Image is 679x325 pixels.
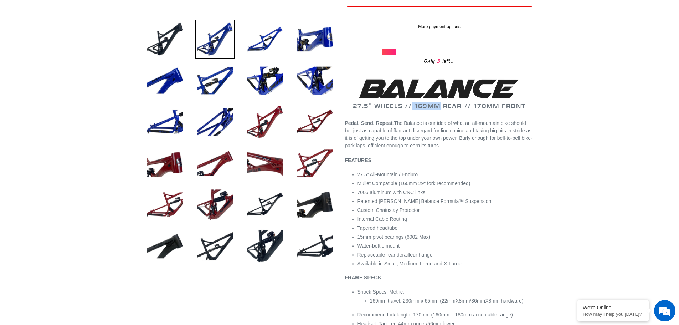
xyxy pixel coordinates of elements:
img: Load image into Gallery viewer, BALANCE - Frameset [145,144,185,183]
span: 15mm pivot bearings (6902 Max) [357,234,431,240]
span: 7005 aluminum with CNC links [357,189,426,195]
div: Minimize live chat window [117,4,134,21]
span: 3 [435,57,442,66]
div: Navigation go back [8,39,19,50]
span: Recommend fork length: 170mm (160mm – 180mm acceptable range) [357,312,513,318]
img: Load image into Gallery viewer, BALANCE - Frameset [295,144,334,183]
img: Load image into Gallery viewer, BALANCE - Frameset [295,61,334,100]
img: Load image into Gallery viewer, BALANCE - Frameset [145,20,185,59]
span: Internal Cable Routing [357,216,407,222]
img: Load image into Gallery viewer, BALANCE - Frameset [245,20,284,59]
p: How may I help you today? [583,311,643,317]
h2: 27.5" WHEELS // 169MM REAR // 170MM FRONT [345,77,534,110]
b: Pedal. Send. Repeat. [345,120,394,126]
li: Tapered headtube [357,224,534,232]
div: Only left... [382,55,497,66]
a: More payment options [347,24,532,30]
b: FEATURES [345,157,371,163]
img: Load image into Gallery viewer, BALANCE - Frameset [245,144,284,183]
span: 27.5” All-Mountain / Enduro [357,172,418,177]
img: Load image into Gallery viewer, BALANCE - Frameset [245,185,284,224]
img: Load image into Gallery viewer, BALANCE - Frameset [295,227,334,266]
span: 169mm travel: 230mm x 65mm (22mmX8mm/36mmX8mm hardware) [370,298,524,304]
span: We're online! [41,90,98,162]
li: Available in Small, Medium, Large and X-Large [357,260,534,268]
span: Replaceable rear derailleur hanger [357,252,434,258]
b: FRAME SPECS [345,275,381,280]
span: Shock Specs: Metric: [357,289,405,295]
span: Patented [PERSON_NAME] Balance Formula™ Suspension [357,198,492,204]
img: Load image into Gallery viewer, BALANCE - Frameset [145,102,185,142]
img: Load image into Gallery viewer, BALANCE - Frameset [195,61,235,100]
img: d_696896380_company_1647369064580_696896380 [23,36,41,54]
span: Water-bottle mount [357,243,400,249]
img: Load image into Gallery viewer, BALANCE - Frameset [195,227,235,266]
img: Load image into Gallery viewer, BALANCE - Frameset [245,227,284,266]
span: Custom Chainstay Protector [357,207,420,213]
p: The Balance is our idea of what an all-mountain bike should be: just as capable of flagrant disre... [345,120,534,149]
img: Load image into Gallery viewer, BALANCE - Frameset [295,20,334,59]
div: Chat with us now [48,40,130,49]
img: Load image into Gallery viewer, BALANCE - Frameset [245,61,284,100]
span: Mullet Compatible (160mm 29" fork recommended) [357,181,470,186]
img: Load image into Gallery viewer, BALANCE - Frameset [295,102,334,142]
textarea: Type your message and hit 'Enter' [4,195,136,220]
img: Load image into Gallery viewer, BALANCE - Frameset [195,144,235,183]
div: We're Online! [583,305,643,310]
img: Load image into Gallery viewer, BALANCE - Frameset [195,20,235,59]
img: Load image into Gallery viewer, BALANCE - Frameset [195,185,235,224]
img: Load image into Gallery viewer, BALANCE - Frameset [145,185,185,224]
img: Load image into Gallery viewer, BALANCE - Frameset [245,102,284,142]
img: Load image into Gallery viewer, BALANCE - Frameset [295,185,334,224]
img: Load image into Gallery viewer, BALANCE - Frameset [145,61,185,100]
img: Load image into Gallery viewer, BALANCE - Frameset [145,227,185,266]
img: Load image into Gallery viewer, BALANCE - Frameset [195,102,235,142]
